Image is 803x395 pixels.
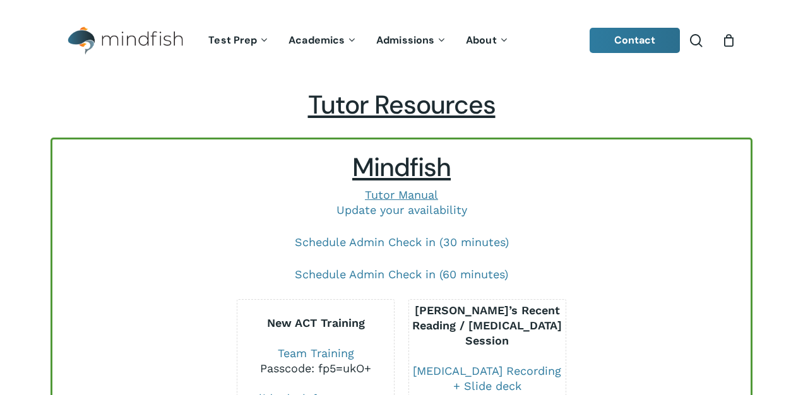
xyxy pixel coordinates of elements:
a: Admissions [367,35,456,46]
a: Schedule Admin Check in (30 minutes) [295,235,509,249]
header: Main Menu [51,17,752,64]
a: Tutor Manual [365,188,438,201]
b: New ACT Training [267,316,365,329]
a: Schedule Admin Check in (60 minutes) [295,268,508,281]
span: Academics [288,33,345,47]
span: About [466,33,497,47]
div: Passcode: fp5=ukO+ [237,361,394,376]
a: Team Training [278,346,354,360]
a: [MEDICAL_DATA] Recording + Slide deck [413,364,561,392]
nav: Main Menu [199,17,518,64]
span: Admissions [376,33,434,47]
a: Update your availability [336,203,467,216]
span: Tutor Resources [308,88,496,122]
a: Academics [279,35,367,46]
a: About [456,35,519,46]
a: Test Prep [199,35,279,46]
a: Contact [590,28,681,53]
span: Mindfish [352,151,451,184]
span: Test Prep [208,33,257,47]
span: Contact [614,33,656,47]
b: [PERSON_NAME]’s Recent Reading / [MEDICAL_DATA] Session [412,304,562,347]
